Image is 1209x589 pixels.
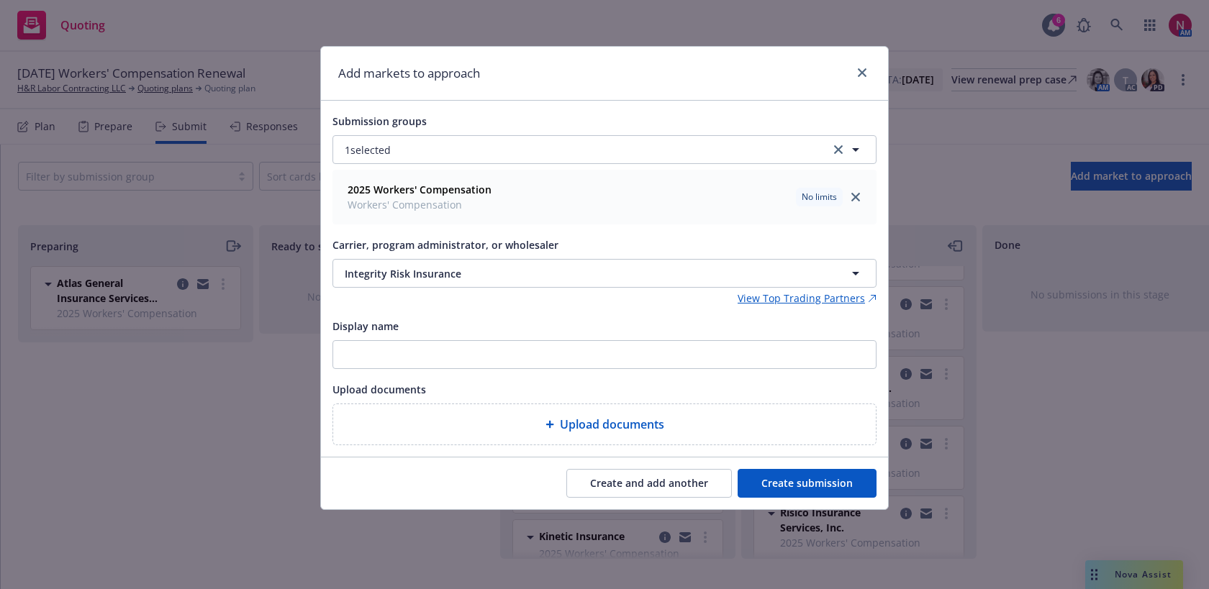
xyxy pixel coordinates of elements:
[847,188,864,206] a: close
[348,197,492,212] span: Workers' Compensation
[332,319,399,333] span: Display name
[332,403,877,445] div: Upload documents
[345,142,391,157] span: 1 selected
[332,238,558,252] span: Carrier, program administrator, or wholesaler
[345,266,797,281] span: Integrity Risk Insurance
[560,416,664,433] span: Upload documents
[332,383,426,396] span: Upload documents
[738,469,877,498] button: Create submission
[338,64,480,83] h1: Add markets to approach
[738,291,877,306] a: View Top Trading Partners
[853,64,871,81] a: close
[348,183,492,196] strong: 2025 Workers' Compensation
[332,135,877,164] button: 1selectedclear selection
[802,191,837,204] span: No limits
[332,114,427,128] span: Submission groups
[566,469,732,498] button: Create and add another
[332,259,877,288] button: Integrity Risk Insurance
[830,141,847,158] a: clear selection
